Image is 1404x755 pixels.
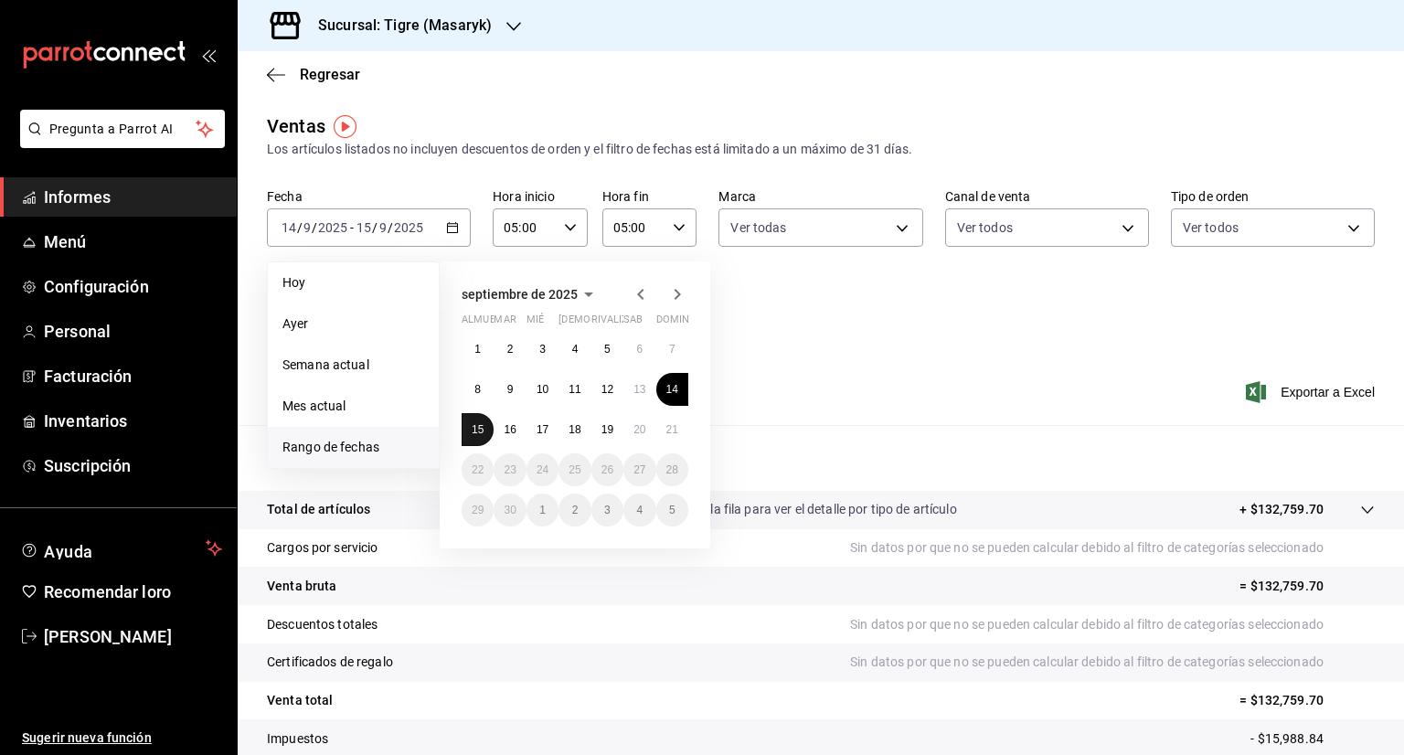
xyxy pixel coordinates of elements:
font: 4 [636,504,643,516]
abbr: sábado [623,314,643,333]
font: [PERSON_NAME] [44,627,172,646]
font: 1 [539,504,546,516]
abbr: 15 de septiembre de 2025 [472,423,484,436]
abbr: 13 de septiembre de 2025 [633,383,645,396]
button: 9 de septiembre de 2025 [494,373,526,406]
input: -- [303,220,312,235]
button: 4 de octubre de 2025 [623,494,655,526]
font: Ver todos [1183,220,1239,235]
button: 14 de septiembre de 2025 [656,373,688,406]
abbr: 20 de septiembre de 2025 [633,423,645,436]
font: 6 [636,343,643,356]
input: ---- [393,220,424,235]
button: 12 de septiembre de 2025 [591,373,623,406]
font: mié [526,314,544,325]
font: Cargos por servicio [267,540,378,555]
font: 12 [601,383,613,396]
font: septiembre de 2025 [462,287,578,302]
abbr: 1 de septiembre de 2025 [474,343,481,356]
button: 6 de septiembre de 2025 [623,333,655,366]
abbr: 7 de septiembre de 2025 [669,343,675,356]
button: 18 de septiembre de 2025 [558,413,590,446]
button: 29 de septiembre de 2025 [462,494,494,526]
button: 22 de septiembre de 2025 [462,453,494,486]
button: 21 de septiembre de 2025 [656,413,688,446]
abbr: 9 de septiembre de 2025 [507,383,514,396]
font: Da clic en la fila para ver el detalle por tipo de artículo [654,502,957,516]
font: 5 [604,343,611,356]
abbr: 22 de septiembre de 2025 [472,463,484,476]
font: = $132,759.70 [1239,693,1324,707]
font: Rango de fechas [282,440,379,454]
font: Mes actual [282,399,346,413]
font: Canal de venta [945,189,1031,204]
font: Personal [44,322,111,341]
button: 4 de septiembre de 2025 [558,333,590,366]
font: rivalizar [591,314,642,325]
font: 29 [472,504,484,516]
abbr: 27 de septiembre de 2025 [633,463,645,476]
font: 28 [666,463,678,476]
font: 5 [669,504,675,516]
abbr: 21 de septiembre de 2025 [666,423,678,436]
button: 7 de septiembre de 2025 [656,333,688,366]
font: Hoy [282,275,305,290]
abbr: 1 de octubre de 2025 [539,504,546,516]
button: 1 de octubre de 2025 [526,494,558,526]
font: Pregunta a Parrot AI [49,122,174,136]
button: 10 de septiembre de 2025 [526,373,558,406]
button: 2 de octubre de 2025 [558,494,590,526]
font: Venta bruta [267,579,336,593]
img: Marcador de información sobre herramientas [334,115,356,138]
font: Los artículos listados no incluyen descuentos de orden y el filtro de fechas está limitado a un m... [267,142,912,156]
font: 18 [569,423,580,436]
font: 4 [572,343,579,356]
button: 3 de octubre de 2025 [591,494,623,526]
font: + $132,759.70 [1239,502,1324,516]
button: 26 de septiembre de 2025 [591,453,623,486]
button: septiembre de 2025 [462,283,600,305]
font: / [372,220,378,235]
abbr: 14 de septiembre de 2025 [666,383,678,396]
font: Venta total [267,693,333,707]
button: 25 de septiembre de 2025 [558,453,590,486]
font: 7 [669,343,675,356]
font: Ayer [282,316,309,331]
button: 13 de septiembre de 2025 [623,373,655,406]
button: Pregunta a Parrot AI [20,110,225,148]
abbr: jueves [558,314,666,333]
input: ---- [317,220,348,235]
button: 20 de septiembre de 2025 [623,413,655,446]
abbr: 4 de octubre de 2025 [636,504,643,516]
font: 26 [601,463,613,476]
font: Menú [44,232,87,251]
button: 3 de septiembre de 2025 [526,333,558,366]
font: Sin datos por que no se pueden calcular debido al filtro de categorías seleccionado [850,540,1324,555]
font: 24 [537,463,548,476]
font: Configuración [44,277,149,296]
font: Regresar [300,66,360,83]
input: -- [378,220,388,235]
font: 23 [504,463,516,476]
font: 21 [666,423,678,436]
font: - [350,220,354,235]
font: 3 [604,504,611,516]
abbr: 3 de septiembre de 2025 [539,343,546,356]
button: 17 de septiembre de 2025 [526,413,558,446]
font: sab [623,314,643,325]
button: 24 de septiembre de 2025 [526,453,558,486]
font: 10 [537,383,548,396]
button: 30 de septiembre de 2025 [494,494,526,526]
abbr: 2 de octubre de 2025 [572,504,579,516]
abbr: 25 de septiembre de 2025 [569,463,580,476]
font: Certificados de regalo [267,654,393,669]
button: 8 de septiembre de 2025 [462,373,494,406]
abbr: 12 de septiembre de 2025 [601,383,613,396]
input: -- [281,220,297,235]
font: 16 [504,423,516,436]
font: Total de artículos [267,502,370,516]
font: 2 [507,343,514,356]
abbr: 29 de septiembre de 2025 [472,504,484,516]
abbr: miércoles [526,314,544,333]
font: Exportar a Excel [1281,385,1375,399]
